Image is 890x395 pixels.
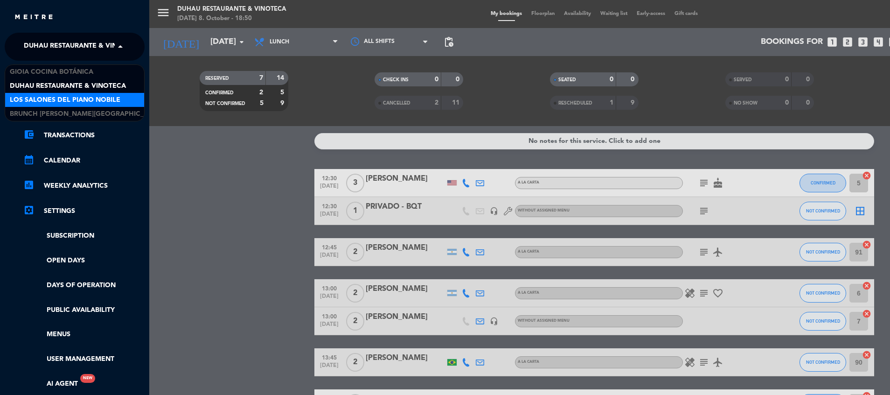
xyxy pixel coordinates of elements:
[23,280,145,291] a: Days of operation
[23,130,145,141] a: account_balance_walletTransactions
[23,329,145,340] a: Menus
[23,305,145,316] a: Public availability
[23,354,145,365] a: User Management
[80,374,95,383] div: New
[23,155,145,166] a: calendar_monthCalendar
[23,129,35,140] i: account_balance_wallet
[14,14,54,21] img: MEITRE
[23,231,145,241] a: Subscription
[24,37,140,56] span: Duhau Restaurante & Vinoteca
[23,179,35,190] i: assessment
[23,205,35,216] i: settings_applications
[10,81,126,92] span: Duhau Restaurante & Vinoteca
[23,154,35,165] i: calendar_month
[23,180,145,191] a: assessmentWeekly Analytics
[23,205,145,217] a: Settings
[23,255,145,266] a: Open Days
[10,109,217,120] span: Brunch [PERSON_NAME][GEOGRAPHIC_DATA][PERSON_NAME]
[10,67,93,78] span: Gioia Cocina Botánica
[23,379,78,389] a: AI AgentNew
[10,95,120,106] span: Los Salones del Piano Nobile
